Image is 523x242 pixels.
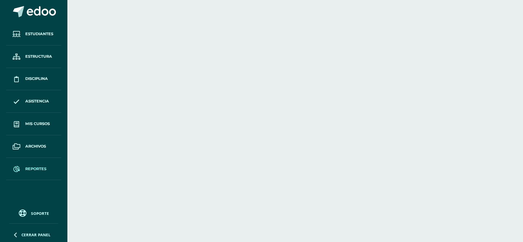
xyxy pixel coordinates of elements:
[25,31,53,37] span: Estudiantes
[6,45,61,68] a: Estructura
[6,158,61,180] a: Reportes
[25,143,46,149] span: Archivos
[6,135,61,158] a: Archivos
[31,211,49,216] span: Soporte
[25,98,49,104] span: Asistencia
[25,76,48,82] span: Disciplina
[25,54,52,60] span: Estructura
[25,121,50,127] span: Mis cursos
[6,113,61,135] a: Mis cursos
[9,208,58,218] a: Soporte
[6,90,61,113] a: Asistencia
[21,232,51,237] span: Cerrar panel
[6,68,61,91] a: Disciplina
[6,23,61,45] a: Estudiantes
[25,166,46,172] span: Reportes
